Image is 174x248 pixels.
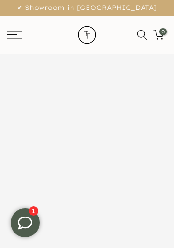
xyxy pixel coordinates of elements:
span: 0 [159,28,167,35]
img: trend-table [70,15,104,54]
iframe: toggle-frame [1,199,49,247]
a: 0 [153,30,164,40]
p: ✔ Showroom in [GEOGRAPHIC_DATA] [12,2,162,13]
